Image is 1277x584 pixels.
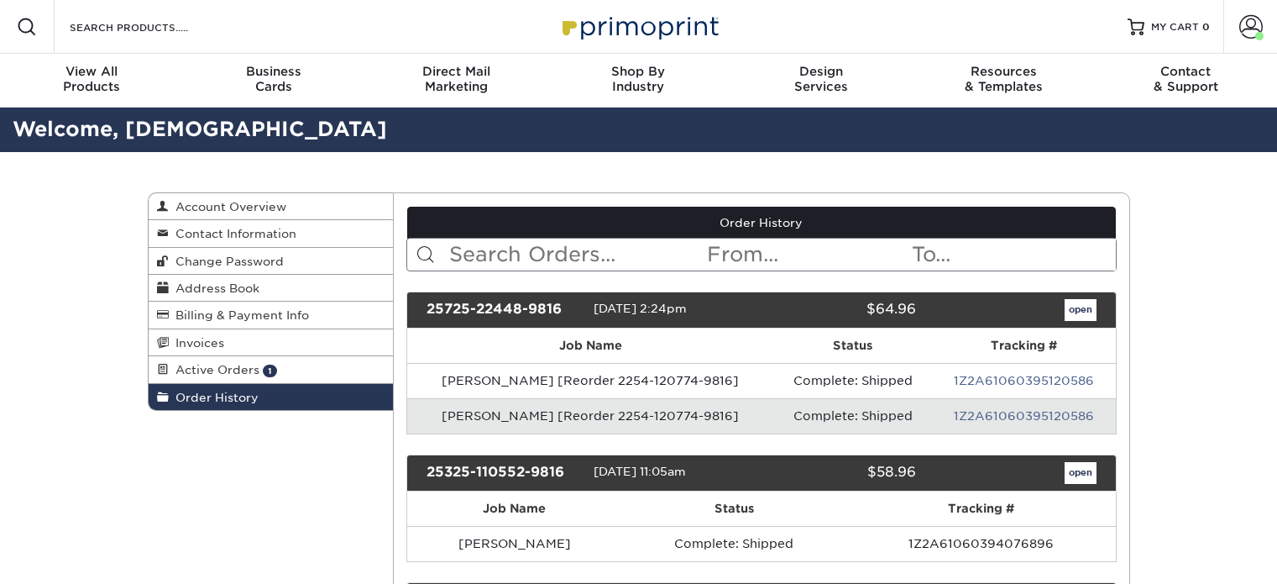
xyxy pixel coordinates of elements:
td: Complete: Shipped [773,363,932,398]
span: 0 [1202,21,1210,33]
span: Change Password [169,255,284,268]
span: Contact [1095,64,1277,79]
a: 1Z2A61060395120586 [954,374,1094,387]
a: Active Orders 1 [149,356,394,383]
a: Order History [149,384,394,410]
a: Direct MailMarketing [365,54,547,108]
a: Change Password [149,248,394,275]
span: 1 [263,365,277,377]
span: Active Orders [169,363,259,376]
span: Address Book [169,281,259,295]
td: [PERSON_NAME] [Reorder 2254-120774-9816] [407,398,773,434]
div: Services [730,64,912,94]
th: Status [773,329,932,363]
th: Tracking # [847,492,1116,526]
img: Primoprint [555,8,723,45]
th: Tracking # [932,329,1115,363]
span: Design [730,64,912,79]
span: [DATE] 11:05am [594,465,686,478]
a: Order History [407,207,1116,239]
a: DesignServices [730,54,912,108]
input: SEARCH PRODUCTS..... [68,17,232,37]
input: Search Orders... [447,239,705,271]
span: Shop By [547,64,730,79]
div: Industry [547,64,730,94]
span: Order History [169,391,259,404]
span: Account Overview [169,200,286,213]
span: [DATE] 2:24pm [594,302,687,315]
span: Contact Information [169,227,296,240]
a: Account Overview [149,193,394,220]
td: [PERSON_NAME] [407,526,621,561]
a: Shop ByIndustry [547,54,730,108]
div: & Templates [912,64,1094,94]
span: Resources [912,64,1094,79]
span: Billing & Payment Info [169,308,309,322]
div: 25325-110552-9816 [414,462,594,484]
a: Resources& Templates [912,54,1094,108]
input: From... [705,239,910,271]
div: 25725-22448-9816 [414,299,594,321]
a: BusinessCards [182,54,364,108]
div: $64.96 [749,299,929,321]
a: Address Book [149,275,394,302]
a: Billing & Payment Info [149,302,394,329]
span: MY CART [1151,20,1199,34]
div: Cards [182,64,364,94]
td: Complete: Shipped [773,398,932,434]
a: open [1065,299,1096,321]
a: 1Z2A61060395120586 [954,409,1094,423]
th: Job Name [407,492,621,526]
th: Job Name [407,329,773,363]
a: Invoices [149,329,394,356]
td: [PERSON_NAME] [Reorder 2254-120774-9816] [407,363,773,398]
th: Status [621,492,846,526]
td: Complete: Shipped [621,526,846,561]
a: Contact& Support [1095,54,1277,108]
a: Contact Information [149,220,394,247]
td: 1Z2A61060394076896 [847,526,1116,561]
span: Invoices [169,336,224,350]
div: Marketing [365,64,547,94]
div: $58.96 [749,462,929,484]
span: Direct Mail [365,64,547,79]
div: & Support [1095,64,1277,94]
input: To... [910,239,1115,271]
span: Business [182,64,364,79]
a: open [1065,462,1096,484]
